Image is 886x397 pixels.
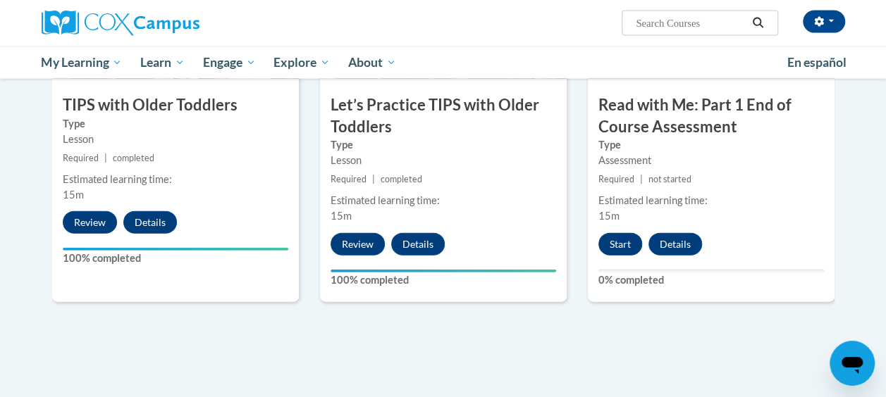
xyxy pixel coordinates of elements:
[634,15,747,32] input: Search Courses
[331,153,556,168] div: Lesson
[588,94,835,138] h3: Read with Me: Part 1 End of Course Assessment
[372,174,375,184] span: |
[331,233,385,256] button: Review
[648,174,691,184] span: not started
[331,270,556,272] div: Your progress
[598,137,824,153] label: Type
[123,211,177,234] button: Details
[63,172,288,187] div: Estimated learning time:
[63,251,288,266] label: 100% completed
[41,54,122,71] span: My Learning
[381,174,422,184] span: completed
[63,116,288,132] label: Type
[598,272,824,288] label: 0% completed
[63,248,288,251] div: Your progress
[830,341,875,386] iframe: Button to launch messaging window
[331,272,556,288] label: 100% completed
[598,193,824,208] div: Estimated learning time:
[339,46,405,79] a: About
[778,48,856,77] a: En español
[747,15,768,32] button: Search
[273,54,330,71] span: Explore
[331,137,556,153] label: Type
[348,54,396,71] span: About
[640,174,643,184] span: |
[598,210,620,222] span: 15m
[331,174,367,184] span: Required
[391,233,445,256] button: Details
[264,46,339,79] a: Explore
[331,210,352,222] span: 15m
[598,153,824,168] div: Assessment
[104,153,107,163] span: |
[52,94,299,116] h3: TIPS with Older Toddlers
[42,11,295,36] a: Cox Campus
[598,233,642,256] button: Start
[140,54,185,71] span: Learn
[787,55,847,70] span: En español
[194,46,265,79] a: Engage
[32,46,132,79] a: My Learning
[63,189,84,201] span: 15m
[131,46,194,79] a: Learn
[203,54,256,71] span: Engage
[63,132,288,147] div: Lesson
[113,153,154,163] span: completed
[598,174,634,184] span: Required
[31,46,856,79] div: Main menu
[42,11,199,36] img: Cox Campus
[320,94,567,138] h3: Let’s Practice TIPS with Older Toddlers
[63,211,117,234] button: Review
[63,153,99,163] span: Required
[803,11,845,33] button: Account Settings
[331,193,556,208] div: Estimated learning time:
[648,233,702,256] button: Details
